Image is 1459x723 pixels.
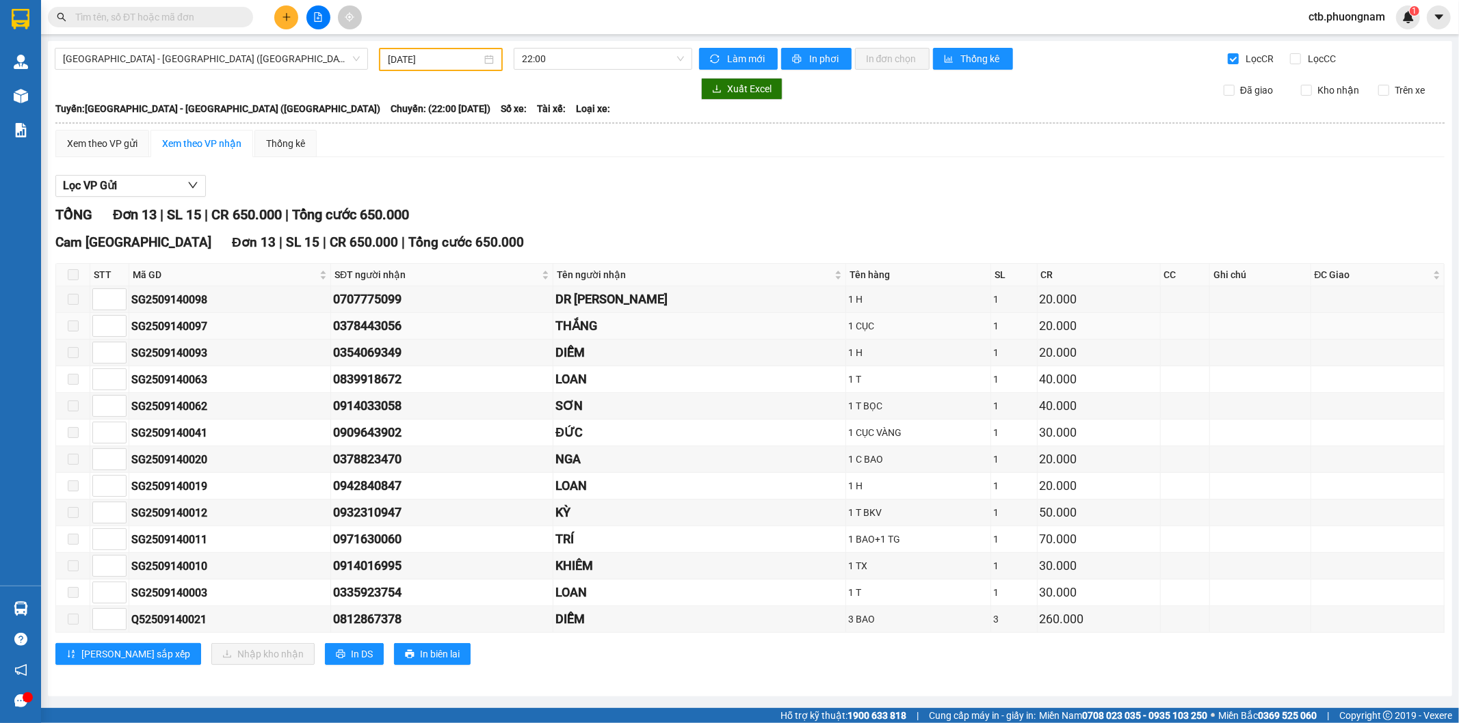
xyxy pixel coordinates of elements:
[232,234,276,250] span: Đơn 13
[555,556,843,575] div: KHIÊM
[1211,713,1215,718] span: ⚪️
[712,84,722,95] span: download
[555,290,843,309] div: DR [PERSON_NAME]
[1303,51,1339,66] span: Lọc CC
[14,55,28,69] img: warehouse-icon
[555,316,843,336] div: THẮNG
[55,175,206,197] button: Lọc VP Gửi
[331,393,553,420] td: 0914033058
[1427,5,1451,29] button: caret-down
[1040,316,1158,336] div: 20.000
[944,54,956,65] span: bar-chart
[993,612,1034,627] div: 3
[848,292,988,307] div: 1 H
[333,423,551,442] div: 0909643902
[1389,83,1430,98] span: Trên xe
[1040,476,1158,495] div: 20.000
[993,292,1034,307] div: 1
[333,396,551,415] div: 0914033058
[1241,51,1276,66] span: Lọc CR
[129,393,331,420] td: SG2509140062
[993,425,1034,440] div: 1
[553,366,845,393] td: LOAN
[701,78,783,100] button: downloadXuất Excel
[394,643,471,665] button: printerIn biên lai
[331,473,553,500] td: 0942840847
[331,313,553,340] td: 0378443056
[1383,711,1393,720] span: copyright
[81,646,190,661] span: [PERSON_NAME] sắp xếp
[727,51,767,66] span: Làm mới
[1412,6,1417,16] span: 1
[847,710,906,721] strong: 1900 633 818
[1040,530,1158,549] div: 70.000
[131,424,328,441] div: SG2509140041
[331,286,553,313] td: 0707775099
[727,81,772,96] span: Xuất Excel
[333,316,551,336] div: 0378443056
[993,558,1034,573] div: 1
[855,48,930,70] button: In đơn chọn
[917,708,919,723] span: |
[129,313,331,340] td: SG2509140097
[331,579,553,606] td: 0335923754
[12,9,29,29] img: logo-vxr
[553,579,845,606] td: LOAN
[331,606,553,633] td: 0812867378
[282,12,291,22] span: plus
[1218,708,1317,723] span: Miền Bắc
[553,420,845,446] td: ĐỨC
[555,503,843,522] div: KỲ
[113,206,157,223] span: Đơn 13
[553,393,845,420] td: SƠN
[67,136,137,151] div: Xem theo VP gửi
[553,340,845,366] td: DIỄM
[131,558,328,575] div: SG2509140010
[285,206,289,223] span: |
[1040,290,1158,309] div: 20.000
[848,532,988,547] div: 1 BAO+1 TG
[331,420,553,446] td: 0909643902
[331,366,553,393] td: 0839918672
[1161,264,1210,286] th: CC
[333,343,551,362] div: 0354069349
[555,530,843,549] div: TRÍ
[1235,83,1278,98] span: Đã giao
[993,532,1034,547] div: 1
[333,503,551,522] div: 0932310947
[286,234,319,250] span: SL 15
[333,583,551,602] div: 0335923754
[129,606,331,633] td: Q52509140021
[993,585,1034,600] div: 1
[557,267,831,282] span: Tên người nhận
[1298,8,1396,25] span: ctb.phuongnam
[1258,710,1317,721] strong: 0369 525 060
[993,478,1034,493] div: 1
[187,180,198,191] span: down
[323,234,326,250] span: |
[333,476,551,495] div: 0942840847
[553,553,845,579] td: KHIÊM
[333,610,551,629] div: 0812867378
[63,177,117,194] span: Lọc VP Gửi
[553,606,845,633] td: DIỄM
[809,51,841,66] span: In phơi
[553,473,845,500] td: LOAN
[555,370,843,389] div: LOAN
[555,343,843,362] div: DIỄM
[14,601,28,616] img: warehouse-icon
[1327,708,1329,723] span: |
[1082,710,1207,721] strong: 0708 023 035 - 0935 103 250
[929,708,1036,723] span: Cung cấp máy in - giấy in:
[330,234,398,250] span: CR 650.000
[129,473,331,500] td: SG2509140019
[555,396,843,415] div: SƠN
[553,446,845,473] td: NGA
[90,264,129,286] th: STT
[129,366,331,393] td: SG2509140063
[1312,83,1365,98] span: Kho nhận
[388,52,482,67] input: 14/09/2025
[405,649,415,660] span: printer
[781,48,852,70] button: printerIn phơi
[131,398,328,415] div: SG2509140062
